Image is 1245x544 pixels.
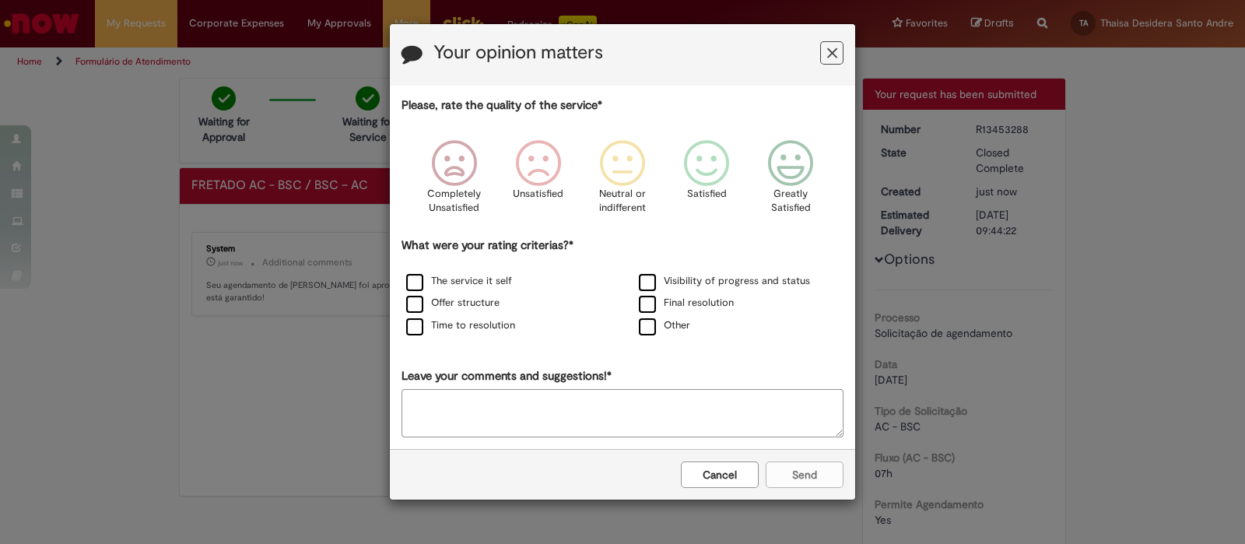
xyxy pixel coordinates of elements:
[414,128,493,235] div: Completely Unsatisfied
[583,128,662,235] div: Neutral or indifferent
[594,187,651,216] p: Neutral or indifferent
[402,97,602,114] label: Please, rate the quality of the service*
[499,128,578,235] div: Unsatisfied
[763,187,819,216] p: Greatly Satisfied
[639,318,690,333] label: Other
[681,462,759,488] button: Cancel
[406,274,512,289] label: The service it self
[639,274,810,289] label: Visibility of progress and status
[406,296,500,311] label: Offer structure
[433,43,603,63] label: Your opinion matters
[667,128,746,235] div: Satisfied
[402,237,843,338] div: What were your rating criterias?*
[402,368,612,384] label: Leave your comments and suggestions!*
[513,187,563,202] p: Unsatisfied
[426,187,482,216] p: Completely Unsatisfied
[751,128,830,235] div: Greatly Satisfied
[687,187,727,202] p: Satisfied
[639,296,734,311] label: Final resolution
[406,318,515,333] label: Time to resolution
